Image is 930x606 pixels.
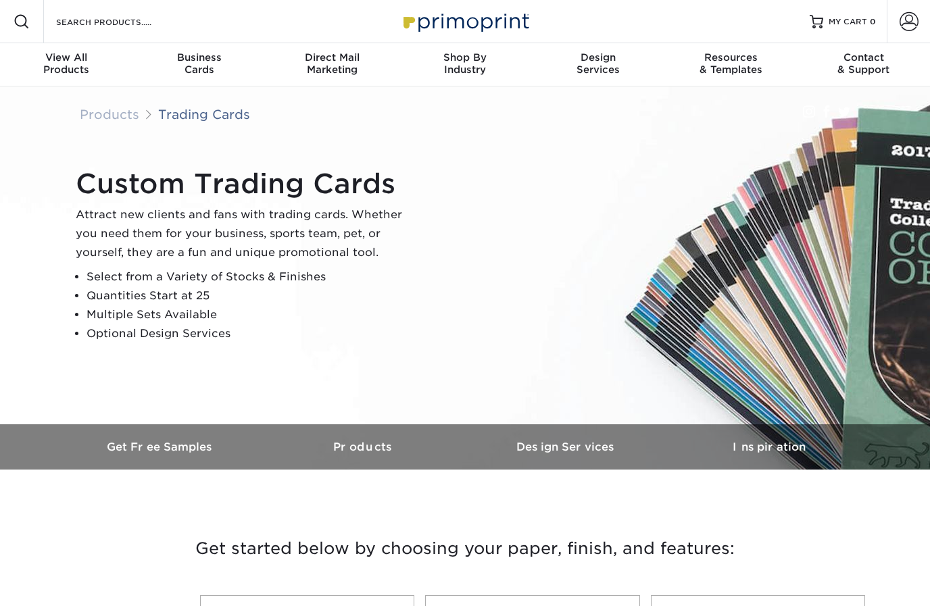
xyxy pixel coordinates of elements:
[465,424,668,470] a: Design Services
[399,51,532,64] span: Shop By
[133,51,266,64] span: Business
[399,51,532,76] div: Industry
[399,43,532,86] a: Shop ByIndustry
[59,424,262,470] a: Get Free Samples
[465,440,668,453] h3: Design Services
[531,43,664,86] a: DesignServices
[87,305,414,324] li: Multiple Sets Available
[668,424,871,470] a: Inspiration
[80,107,139,122] a: Products
[158,107,250,122] a: Trading Cards
[266,43,399,86] a: Direct MailMarketing
[55,14,187,30] input: SEARCH PRODUCTS.....
[76,205,414,262] p: Attract new clients and fans with trading cards. Whether you need them for your business, sports ...
[664,43,798,86] a: Resources& Templates
[266,51,399,64] span: Direct Mail
[133,43,266,86] a: BusinessCards
[266,51,399,76] div: Marketing
[87,268,414,286] li: Select from a Variety of Stocks & Finishes
[531,51,664,64] span: Design
[397,7,533,36] img: Primoprint
[262,424,465,470] a: Products
[133,51,266,76] div: Cards
[87,286,414,305] li: Quantities Start at 25
[59,440,262,453] h3: Get Free Samples
[664,51,798,64] span: Resources
[76,168,414,200] h1: Custom Trading Cards
[797,51,930,64] span: Contact
[70,518,860,579] h3: Get started below by choosing your paper, finish, and features:
[829,16,867,28] span: MY CART
[531,51,664,76] div: Services
[87,324,414,343] li: Optional Design Services
[870,17,876,26] span: 0
[797,51,930,76] div: & Support
[797,43,930,86] a: Contact& Support
[664,51,798,76] div: & Templates
[262,440,465,453] h3: Products
[668,440,871,453] h3: Inspiration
